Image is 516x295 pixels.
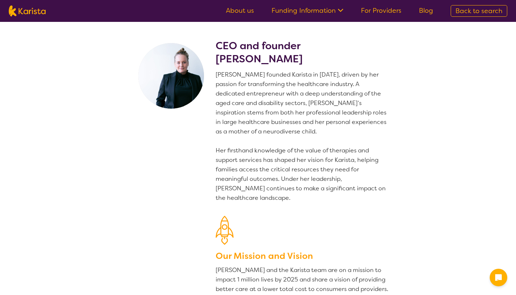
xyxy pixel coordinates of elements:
p: [PERSON_NAME] and the Karista team are on a mission to impact 1 million lives by 2025 and share a... [216,265,389,294]
span: Back to search [455,7,502,15]
img: Our Mission [216,216,234,245]
a: Blog [419,6,433,15]
p: [PERSON_NAME] founded Karista in [DATE], driven by her passion for transforming the healthcare in... [216,70,389,203]
a: About us [226,6,254,15]
a: For Providers [361,6,401,15]
a: Back to search [451,5,507,17]
a: Funding Information [272,6,343,15]
img: Karista logo [9,5,46,16]
h2: CEO and founder [PERSON_NAME] [216,39,389,66]
h3: Our Mission and Vision [216,249,389,263]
